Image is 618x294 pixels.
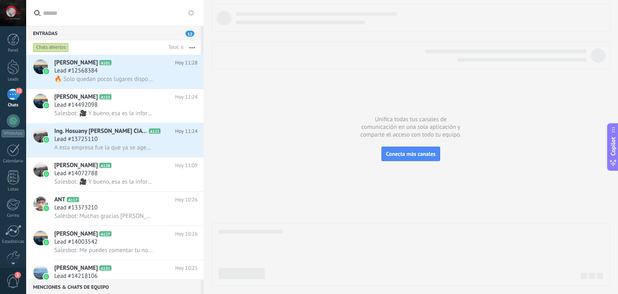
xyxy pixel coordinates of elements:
[2,187,25,192] div: Listas
[54,75,153,83] span: 🔥 Solo quedan pocos lugares disponibles. De $18,000 MXN a solo $9,000 MXN en pago único. 📅 Válido...
[43,68,49,74] img: icon
[2,213,25,218] div: Correo
[54,212,153,220] span: Salesbot: Muchas gracias [PERSON_NAME] por tus oraciones 🙏🏽
[2,239,25,244] div: Estadísticas
[43,171,49,177] img: icon
[54,230,98,238] span: [PERSON_NAME]
[175,93,198,101] span: Hoy 11:24
[54,59,98,67] span: [PERSON_NAME]
[165,43,183,52] div: Total: 6
[26,157,204,191] a: avataricon[PERSON_NAME]A128Hoy 11:09Lead #14072788Salesbot: 🎥 Y bueno, esa es la información, apr...
[2,159,25,164] div: Calendario
[54,144,153,151] span: A esta empresa fue la que ya se agendo y se les envio la cotización 👆🏻
[175,127,198,135] span: Hoy 11:24
[99,265,111,271] span: A131
[54,272,98,280] span: Lead #14218106
[54,204,98,212] span: Lead #13373210
[26,26,201,40] div: Entradas
[43,103,49,108] img: icon
[54,135,98,143] span: Lead #13725110
[26,192,204,226] a: avatariconANTA117Hoy 10:26Lead #13373210Salesbot: Muchas gracias [PERSON_NAME] por tus oraciones 🙏🏽
[386,150,435,157] span: Conecta más canales
[99,60,111,65] span: A101
[54,67,98,75] span: Lead #12568384
[54,246,153,254] span: Salesbot: Me puedes comentar tu nombre y de que parte de la república mexicana nos escribes, debi...
[14,272,21,278] span: 3
[43,274,49,280] img: icon
[54,110,153,117] span: Salesbot: 🎥 Y bueno, esa es la información, aprovecho para invitarte a leer más acerca de nosotro...
[33,43,69,52] div: Chats abiertos
[43,137,49,143] img: icon
[99,231,111,236] span: A127
[175,59,198,67] span: Hoy 11:28
[381,147,440,161] button: Conecta más canales
[43,240,49,245] img: icon
[43,205,49,211] img: icon
[54,101,98,109] span: Lead #14492098
[2,48,25,53] div: Panel
[26,89,204,123] a: avataricon[PERSON_NAME]A133Hoy 11:24Lead #14492098Salesbot: 🎥 Y bueno, esa es la información, apr...
[26,55,204,89] a: avataricon[PERSON_NAME]A101Hoy 11:28Lead #12568384🔥 Solo quedan pocos lugares disponibles. De $18...
[609,137,617,156] span: Copilot
[2,103,25,108] div: Chats
[26,260,204,294] a: avataricon[PERSON_NAME]A131Hoy 10:25Lead #14218106
[2,77,25,82] div: Leads
[99,94,111,99] span: A133
[54,93,98,101] span: [PERSON_NAME]
[54,127,147,135] span: Ing. Hosuany [PERSON_NAME] CIATSOFTWARE
[26,226,204,260] a: avataricon[PERSON_NAME]A127Hoy 10:26Lead #14003542Salesbot: Me puedes comentar tu nombre y de que...
[175,264,198,272] span: Hoy 10:25
[175,196,198,204] span: Hoy 10:26
[54,170,98,178] span: Lead #14072788
[54,264,98,272] span: [PERSON_NAME]
[54,161,98,170] span: [PERSON_NAME]
[149,128,161,134] span: A121
[67,197,78,202] span: A117
[99,163,111,168] span: A128
[26,280,201,294] div: Menciones & Chats de equipo
[183,40,201,55] button: Más
[54,178,153,186] span: Salesbot: 🎥 Y bueno, esa es la información, aprovecho para invitarte a leer más acerca de nosotro...
[185,31,194,37] span: 12
[26,123,204,157] a: avatariconIng. Hosuany [PERSON_NAME] CIATSOFTWAREA121Hoy 11:24Lead #13725110A esta empresa fue la...
[2,130,25,137] div: WhatsApp
[54,196,65,204] span: ANT
[175,230,198,238] span: Hoy 10:26
[175,161,198,170] span: Hoy 11:09
[54,238,98,246] span: Lead #14003542
[15,88,22,94] span: 12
